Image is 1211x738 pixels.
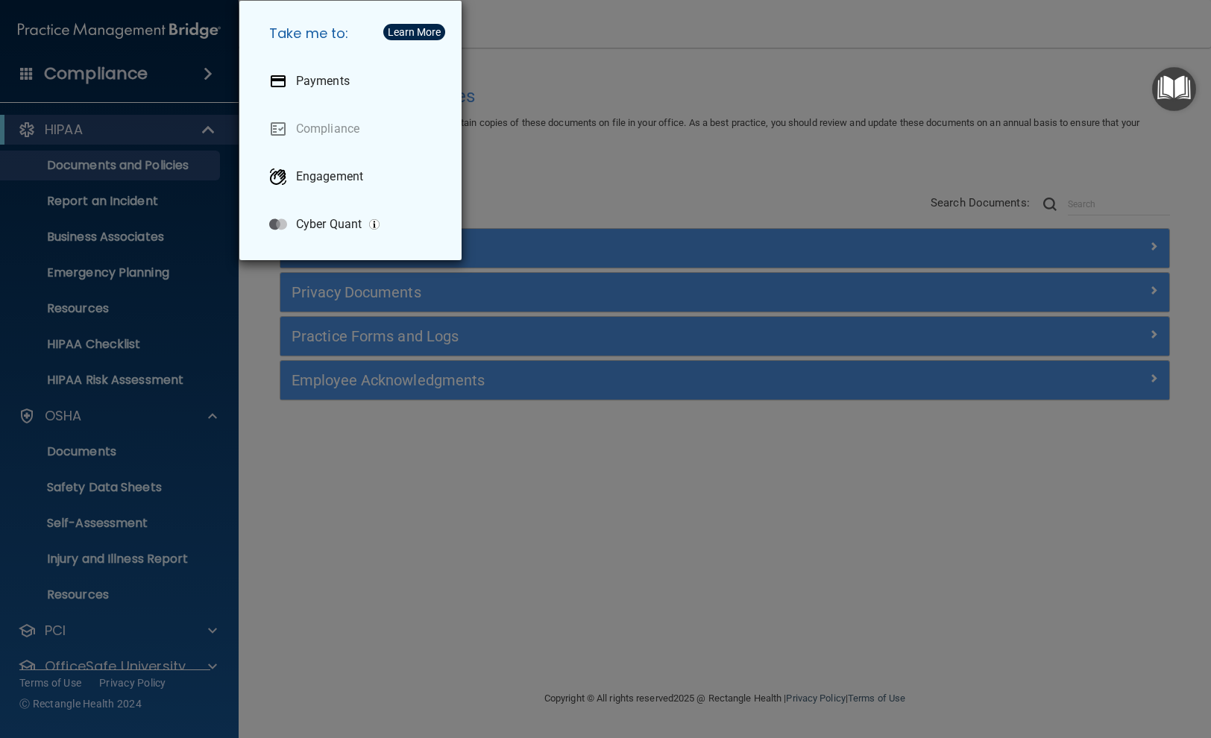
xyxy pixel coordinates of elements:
[1152,67,1196,111] button: Open Resource Center
[257,13,450,54] h5: Take me to:
[257,204,450,245] a: Cyber Quant
[388,27,441,37] div: Learn More
[257,60,450,102] a: Payments
[296,217,362,232] p: Cyber Quant
[257,108,450,150] a: Compliance
[383,24,445,40] button: Learn More
[296,74,350,89] p: Payments
[257,156,450,198] a: Engagement
[296,169,363,184] p: Engagement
